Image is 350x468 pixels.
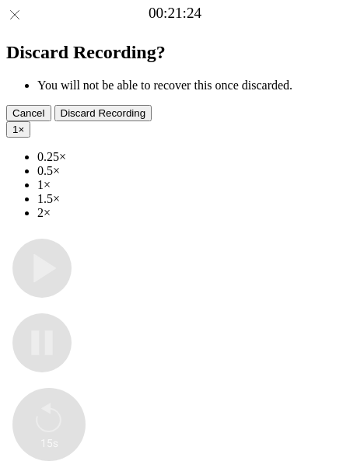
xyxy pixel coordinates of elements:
li: 1× [37,178,344,192]
li: You will not be able to recover this once discarded. [37,79,344,93]
button: Cancel [6,105,51,121]
button: 1× [6,121,30,138]
h2: Discard Recording? [6,42,344,63]
li: 0.5× [37,164,344,178]
li: 2× [37,206,344,220]
li: 1.5× [37,192,344,206]
span: 1 [12,124,18,135]
a: 00:21:24 [149,5,201,22]
li: 0.25× [37,150,344,164]
button: Discard Recording [54,105,152,121]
